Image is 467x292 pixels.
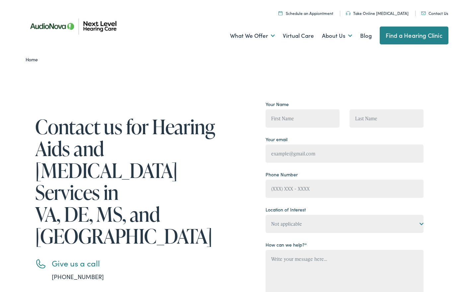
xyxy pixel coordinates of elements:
[230,24,275,48] a: What We Offer
[35,116,221,247] h1: Contact us for Hearing Aids and [MEDICAL_DATA] Services in VA, DE, MS, and [GEOGRAPHIC_DATA]
[350,109,424,128] input: Last Name
[52,272,104,281] a: [PHONE_NUMBER]
[266,206,306,213] label: Location of Interest
[26,56,41,63] a: Home
[421,10,448,16] a: Contact Us
[322,24,352,48] a: About Us
[346,11,350,15] img: An icon symbolizing headphones, colored in teal, suggests audio-related services or features.
[421,12,426,15] img: An icon representing mail communication is presented in a unique teal color.
[266,136,287,143] label: Your email
[266,171,298,178] label: Phone Number
[283,24,314,48] a: Virtual Care
[278,10,333,16] a: Schedule an Appiontment
[266,145,424,163] input: example@gmail.com
[278,11,282,15] img: Calendar icon representing the ability to schedule a hearing test or hearing aid appointment at N...
[52,259,221,268] h3: Give us a call
[266,109,340,128] input: First Name
[266,101,289,108] label: Your Name
[380,27,448,44] a: Find a Hearing Clinic
[266,241,307,248] label: How can we help?
[346,10,409,16] a: Take Online [MEDICAL_DATA]
[360,24,372,48] a: Blog
[266,180,424,198] input: (XXX) XXX - XXXX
